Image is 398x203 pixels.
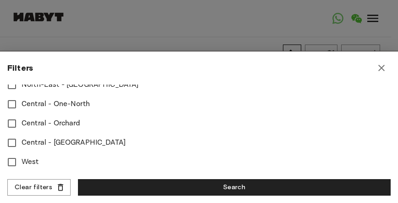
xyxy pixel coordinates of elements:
[78,179,391,196] button: Search
[22,118,81,129] span: Central - Orchard
[22,79,139,90] span: North-East - [GEOGRAPHIC_DATA]
[22,137,126,148] span: Central - [GEOGRAPHIC_DATA]
[7,179,71,196] button: Clear filters
[22,99,90,110] span: Central - One-North
[22,157,39,168] span: West
[7,62,33,73] span: Filters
